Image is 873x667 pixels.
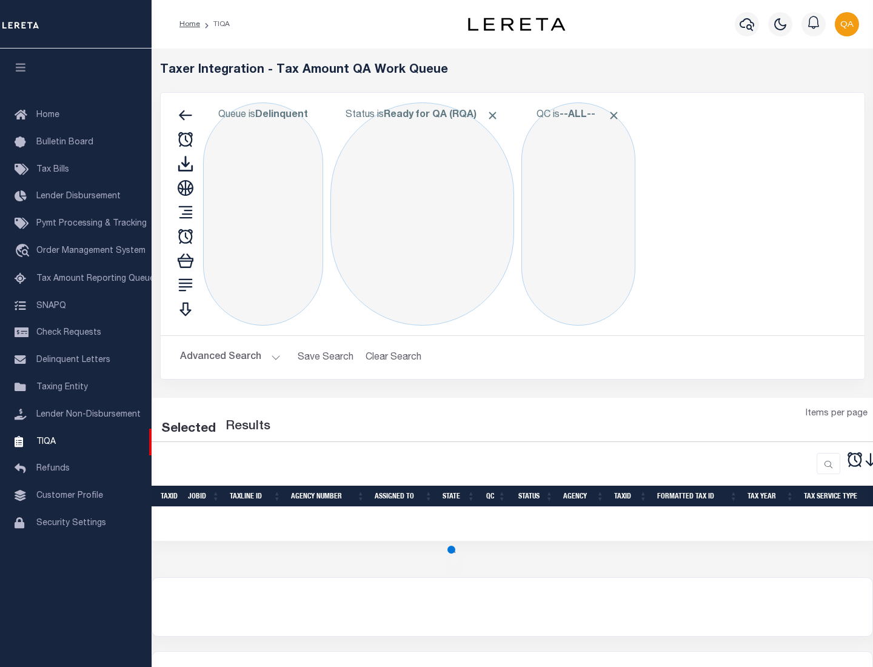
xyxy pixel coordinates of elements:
b: Delinquent [255,110,308,120]
th: Assigned To [370,486,438,507]
img: logo-dark.svg [468,18,565,31]
span: TIQA [36,437,56,446]
span: Tax Bills [36,166,69,174]
span: Lender Non-Disbursement [36,411,141,419]
span: Taxing Entity [36,383,88,392]
span: Click to Remove [607,109,620,122]
span: Home [36,111,59,119]
th: Agency Number [286,486,370,507]
label: Results [226,417,270,437]
span: Tax Amount Reporting Queue [36,275,155,283]
th: Agency [558,486,609,507]
th: TaxID [609,486,652,507]
th: QC [480,486,511,507]
div: Click to Edit [330,102,514,326]
span: Lender Disbursement [36,192,121,201]
div: Click to Edit [521,102,635,326]
span: Customer Profile [36,492,103,500]
li: TIQA [200,19,230,30]
div: Selected [161,420,216,439]
span: Security Settings [36,519,106,528]
span: Check Requests [36,329,101,337]
b: Ready for QA (RQA) [384,110,499,120]
button: Save Search [290,346,361,369]
th: JobID [183,486,225,507]
span: Bulletin Board [36,138,93,147]
span: Click to Remove [486,109,499,122]
div: Click to Edit [203,102,323,326]
th: State [438,486,480,507]
th: Formatted Tax ID [652,486,743,507]
span: Order Management System [36,247,145,255]
img: svg+xml;base64,PHN2ZyB4bWxucz0iaHR0cDovL3d3dy53My5vcmcvMjAwMC9zdmciIHBvaW50ZXItZXZlbnRzPSJub25lIi... [835,12,859,36]
i: travel_explore [15,244,34,260]
th: Tax Year [743,486,799,507]
th: TaxLine ID [225,486,286,507]
span: Delinquent Letters [36,356,110,364]
span: Pymt Processing & Tracking [36,220,147,228]
button: Clear Search [361,346,427,369]
span: Items per page [806,407,868,421]
button: Advanced Search [180,346,281,369]
a: Home [179,21,200,28]
th: TaxID [156,486,183,507]
span: Refunds [36,464,70,473]
span: SNAPQ [36,301,66,310]
h5: Taxer Integration - Tax Amount QA Work Queue [160,63,865,78]
b: --ALL-- [560,110,595,120]
th: Status [511,486,558,507]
